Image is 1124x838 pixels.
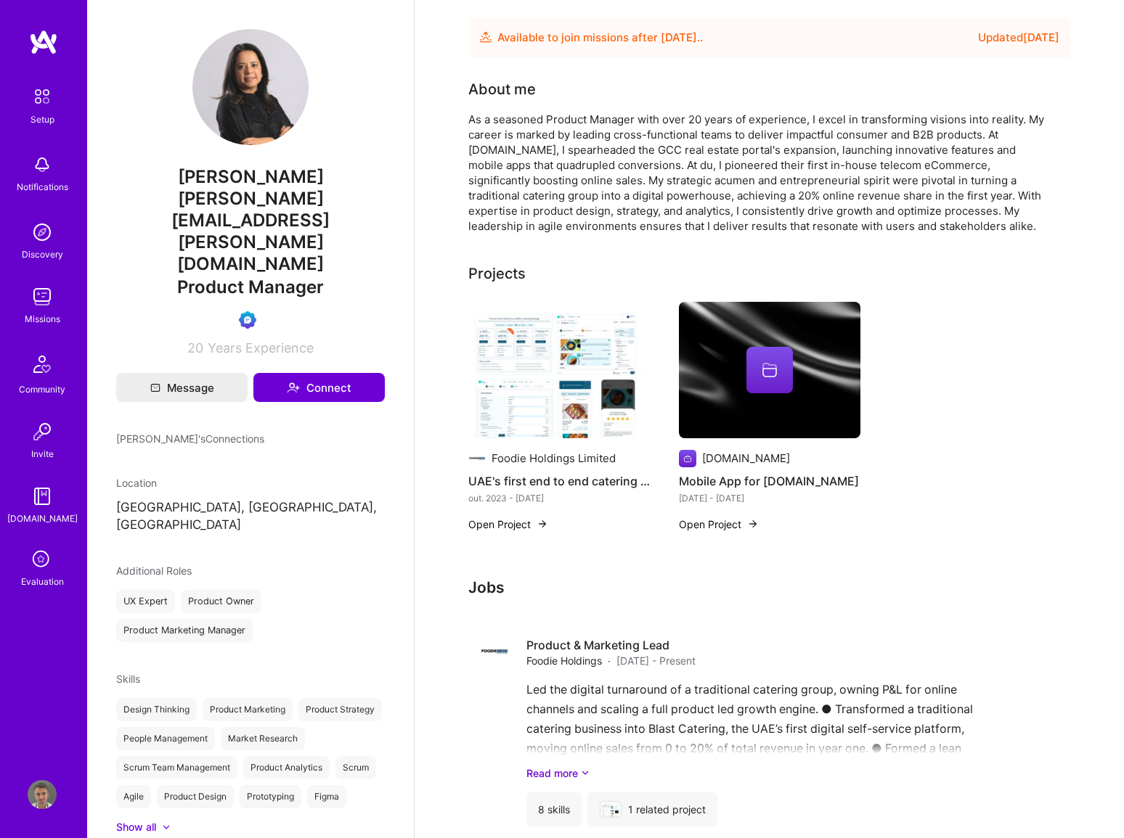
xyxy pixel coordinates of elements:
[240,785,301,808] div: Prototyping
[28,417,57,446] img: Invite
[116,431,264,446] span: [PERSON_NAME]'s Connections
[616,653,696,668] span: [DATE] - Present
[203,698,293,721] div: Product Marketing
[526,637,696,653] h4: Product & Marketing Lead
[116,698,197,721] div: Design Thinking
[30,112,54,127] div: Setup
[116,820,156,834] div: Show all
[116,373,248,402] button: Message
[468,78,536,100] div: About me
[468,472,650,490] h4: UAE's first end to end catering platform
[116,619,253,642] div: Product Marketing Manager
[298,698,382,721] div: Product Strategy
[480,31,492,43] img: Availability
[28,150,57,179] img: bell
[978,29,1059,46] div: Updated [DATE]
[468,302,650,438] img: UAE's first end to end catering platform
[253,373,385,402] button: Connect
[25,311,60,326] div: Missions
[601,802,620,817] img: Foodie Holdings
[335,756,376,779] div: Scrum
[537,518,548,530] img: arrow-right
[150,382,160,393] i: icon Mail
[116,673,140,685] span: Skills
[27,81,57,112] img: setup
[468,490,650,506] div: out. 2023 - [DATE]
[468,517,548,532] button: Open Project
[181,590,261,613] div: Product Owner
[28,482,57,511] img: guide book
[28,218,57,247] img: discovery
[24,780,60,809] a: User Avatar
[116,475,385,490] div: Location
[679,517,759,532] button: Open Project
[7,511,78,526] div: [DOMAIN_NAME]
[116,590,175,613] div: UX Expert
[19,382,65,397] div: Community
[192,29,309,145] img: User Avatar
[468,112,1049,234] div: As a seasoned Product Manager with over 20 years of experience, I excel in transforming visions i...
[702,451,790,466] div: [DOMAIN_NAME]
[25,347,60,382] img: Community
[468,450,486,467] img: Company logo
[116,785,151,808] div: Agile
[116,727,215,750] div: People Management
[208,340,314,356] span: Years Experience
[287,381,300,394] i: icon Connect
[116,499,385,534] p: [GEOGRAPHIC_DATA], [GEOGRAPHIC_DATA], [GEOGRAPHIC_DATA]
[29,29,58,55] img: logo
[21,574,64,589] div: Evaluation
[28,282,57,311] img: teamwork
[747,518,759,530] img: arrow-right
[679,490,860,506] div: [DATE] - [DATE]
[587,792,717,827] div: 1 related project
[243,756,330,779] div: Product Analytics
[116,756,237,779] div: Scrum Team Management
[679,472,860,490] h4: Mobile App for [DOMAIN_NAME]
[526,765,1059,781] a: Read more
[28,780,57,809] img: User Avatar
[526,792,582,827] div: 8 skills
[468,263,526,284] div: Projects
[116,564,192,577] span: Additional Roles
[307,785,346,808] div: Figma
[31,446,54,461] div: Invite
[480,637,509,666] img: Company logo
[17,179,68,194] div: Notifications
[177,276,324,297] span: Product Manager
[28,546,56,574] i: icon SelectionTeam
[468,578,1071,596] h3: Jobs
[116,166,385,275] span: [PERSON_NAME] [PERSON_NAME][EMAIL_ADDRESS][PERSON_NAME][DOMAIN_NAME]
[221,727,305,750] div: Market Research
[157,785,234,808] div: Product Design
[497,29,703,46] div: Available to join missions after [DATE] . .
[581,765,590,781] i: icon ArrowDownSecondaryDark
[526,653,602,668] span: Foodie Holdings
[239,311,256,329] img: Evaluation Call Booked
[679,302,860,438] img: cover
[22,247,63,262] div: Discovery
[187,340,203,356] span: 20
[679,450,696,467] img: Company logo
[608,653,611,668] span: ·
[492,451,616,466] div: Foodie Holdings Limited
